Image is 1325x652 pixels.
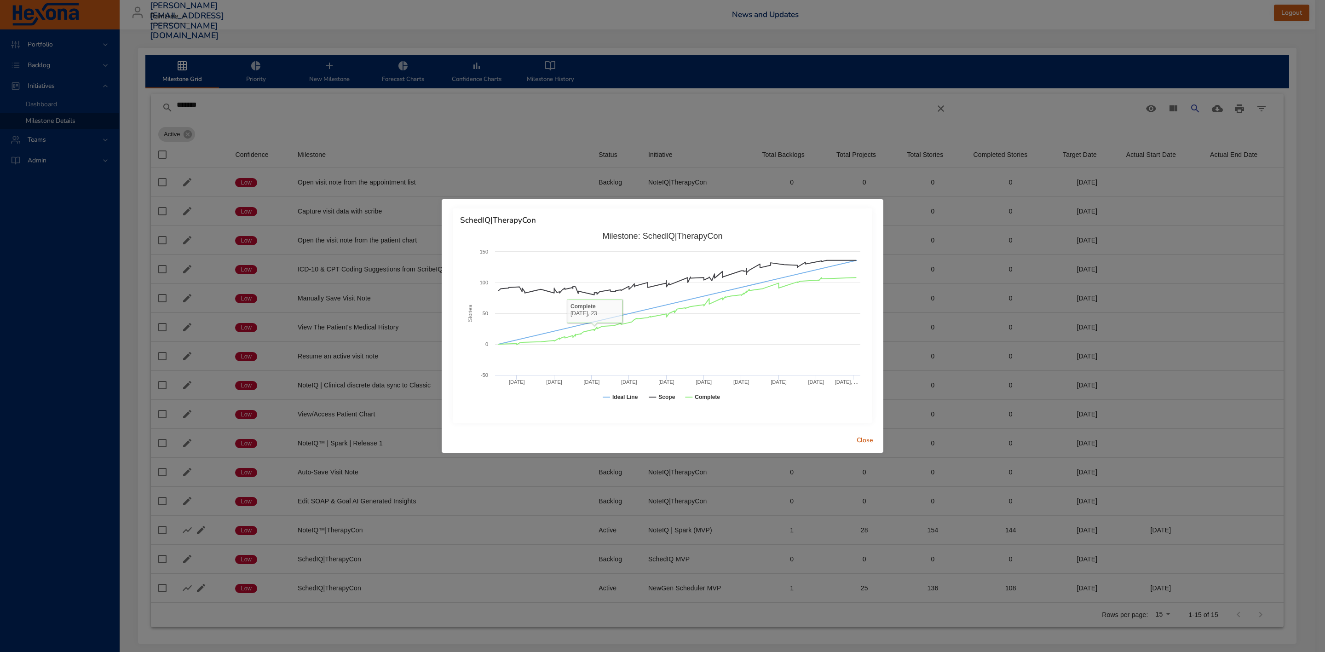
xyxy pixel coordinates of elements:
span: Close [854,435,876,446]
text: [DATE], … [835,379,859,385]
text: [DATE] [771,379,787,385]
text: [DATE] [733,379,749,385]
text: [DATE] [584,379,600,385]
text: 100 [480,280,488,285]
button: Close [850,432,880,449]
text: [DATE] [546,379,562,385]
text: 150 [480,249,488,254]
text: Complete [695,394,720,400]
text: 0 [485,341,488,347]
text: Scope [658,394,675,400]
text: [DATE] [808,379,824,385]
text: 50 [483,311,488,316]
text: -50 [481,372,488,378]
text: Stories [467,305,473,322]
text: Ideal Line [612,394,638,400]
h6: SchedIQ|TherapyCon [460,216,865,225]
text: Milestone: SchedIQ|TherapyCon [603,231,723,241]
text: [DATE] [696,379,712,385]
text: [DATE] [509,379,525,385]
text: [DATE] [621,379,637,385]
text: [DATE] [658,379,674,385]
